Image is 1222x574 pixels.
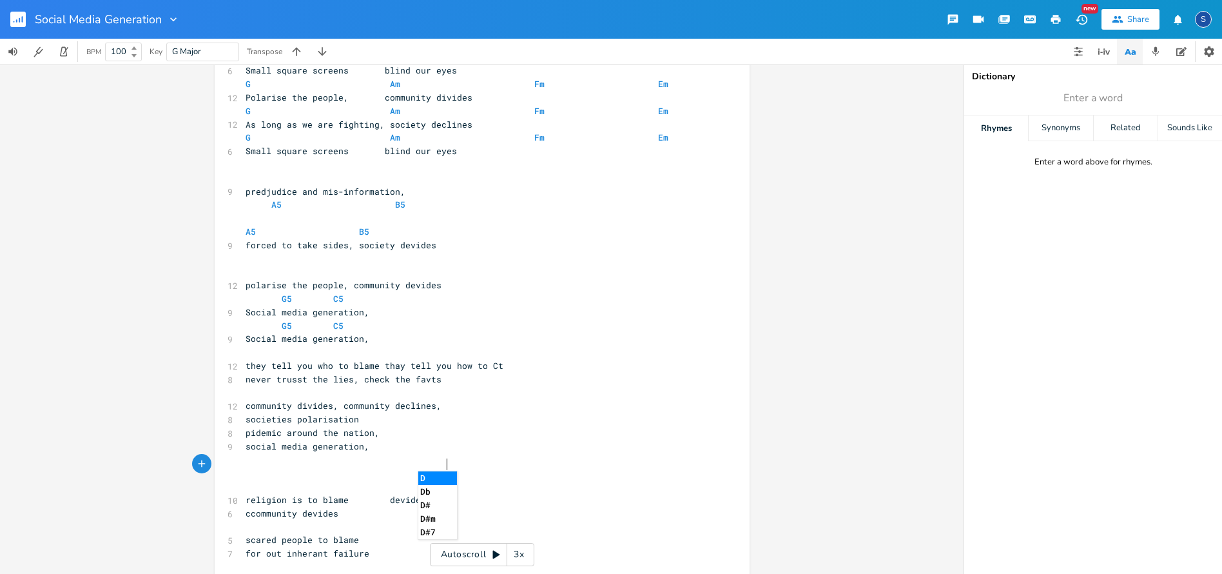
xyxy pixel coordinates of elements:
span: scared people to blame [246,534,359,546]
div: Dictionary [972,72,1214,81]
div: Key [150,48,162,55]
span: Polarise the people, community divides [246,92,472,103]
div: Autoscroll [430,543,534,566]
span: Fm [534,132,545,143]
div: Transpose [247,48,282,55]
span: forced to take sides, society devides [246,239,436,251]
span: polarise the people, community devides [246,279,441,291]
span: Am [390,132,400,143]
div: Sounds Like [1158,115,1222,141]
span: G5 [282,320,292,332]
button: New [1069,8,1094,31]
span: predjudice and mis-information, [246,186,405,197]
span: Small square screens blind our eyes [246,145,457,157]
span: Social media generation, [246,333,369,344]
span: C5 [333,320,344,332]
span: ccommunity devides [246,508,338,519]
div: Related [1094,115,1158,141]
span: Fm [534,78,545,90]
span: B5 [359,226,369,237]
button: Share [1101,9,1159,30]
li: D#m [418,512,457,526]
span: G [246,105,251,117]
span: Em [658,78,668,90]
span: societies polarisation [246,413,359,425]
span: G5 [282,293,292,304]
div: Synonyms [1029,115,1092,141]
span: Em [658,132,668,143]
span: A5 [246,226,256,237]
span: B5 [395,199,405,210]
li: Db [418,485,457,499]
div: Steve Ellis [1195,11,1212,28]
span: G [246,78,251,90]
button: S [1195,5,1212,34]
span: Social Media Generation [35,14,162,25]
span: Enter a word [1063,91,1123,106]
span: C5 [333,293,344,304]
li: D#7 [418,526,457,539]
span: religion is to blame devide,devid [246,494,452,506]
span: Am [390,105,400,117]
span: Am [390,78,400,90]
div: Enter a word above for rhymes. [1034,157,1152,168]
li: D [418,471,457,485]
span: community divides, community declines, [246,400,441,411]
span: they tell you who to blame thay tell you how to Ct [246,360,503,371]
span: G [246,132,251,143]
div: 3x [507,543,530,566]
span: Social media generation, [246,306,369,318]
span: Em [658,105,668,117]
span: Small square screens blind our eyes [246,64,457,76]
span: for out inherant failure [246,548,369,559]
span: Fm [534,105,545,117]
div: Rhymes [964,115,1028,141]
div: Share [1127,14,1149,25]
div: New [1081,4,1098,14]
span: G Major [172,46,201,57]
span: social media generation, [246,440,369,452]
span: never trusst the lies, check the favts [246,373,441,385]
li: D# [418,499,457,512]
span: A5 [271,199,282,210]
span: As long as we are fighting, society declines [246,119,472,130]
span: pidemic around the nation, [246,427,380,439]
div: BPM [86,48,101,55]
